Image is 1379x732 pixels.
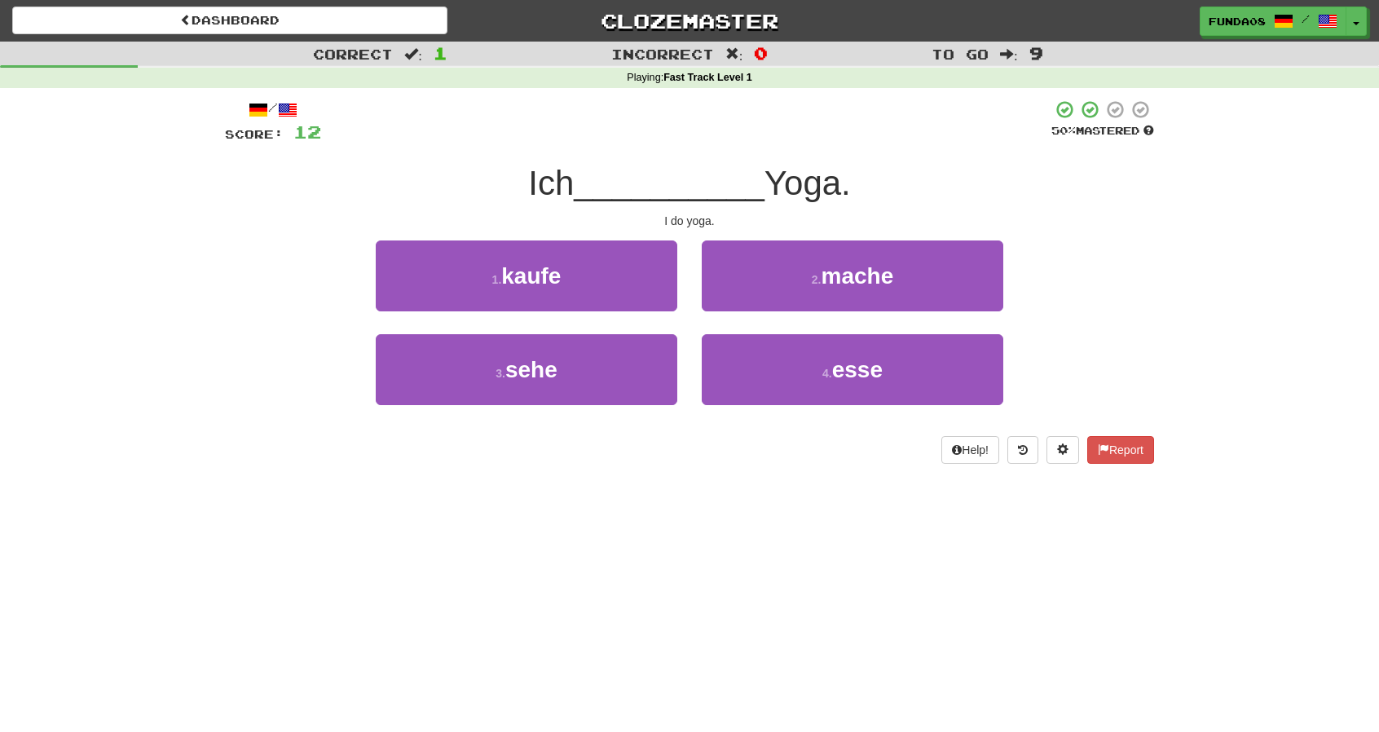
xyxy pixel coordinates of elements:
[505,357,557,382] span: sehe
[1051,124,1076,137] span: 50 %
[822,367,832,380] small: 4 .
[702,240,1003,311] button: 2.mache
[496,367,505,380] small: 3 .
[12,7,447,34] a: Dashboard
[1302,13,1310,24] span: /
[821,263,893,289] span: mache
[1200,7,1346,36] a: Funda08 /
[1007,436,1038,464] button: Round history (alt+y)
[832,357,883,382] span: esse
[376,240,677,311] button: 1.kaufe
[932,46,989,62] span: To go
[725,47,743,61] span: :
[501,263,561,289] span: kaufe
[404,47,422,61] span: :
[754,43,768,63] span: 0
[225,99,321,120] div: /
[1051,124,1154,139] div: Mastered
[1087,436,1154,464] button: Report
[376,334,677,405] button: 3.sehe
[663,72,752,83] strong: Fast Track Level 1
[225,213,1154,229] div: I do yoga.
[313,46,393,62] span: Correct
[1029,43,1043,63] span: 9
[434,43,447,63] span: 1
[574,164,764,202] span: __________
[528,164,574,202] span: Ich
[472,7,907,35] a: Clozemaster
[611,46,714,62] span: Incorrect
[225,127,284,141] span: Score:
[941,436,999,464] button: Help!
[1209,14,1266,29] span: Funda08
[812,273,822,286] small: 2 .
[492,273,502,286] small: 1 .
[1000,47,1018,61] span: :
[764,164,851,202] span: Yoga.
[702,334,1003,405] button: 4.esse
[293,121,321,142] span: 12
